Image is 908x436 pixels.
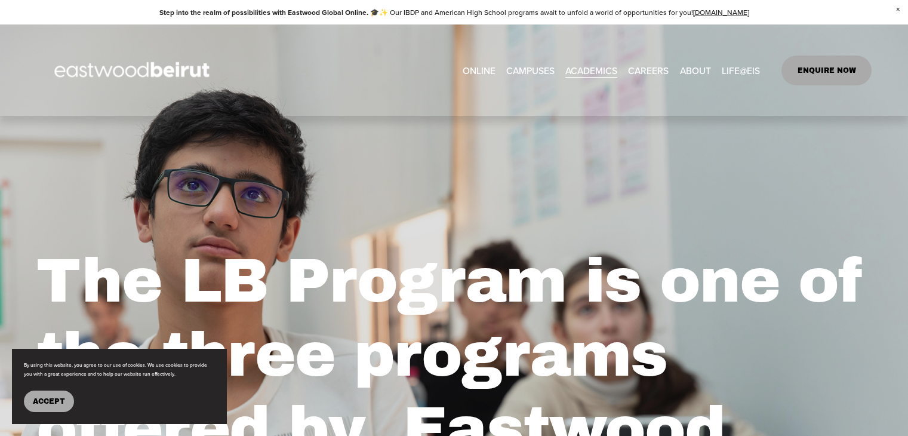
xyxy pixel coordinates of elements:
span: LIFE@EIS [722,62,760,79]
a: folder dropdown [506,61,555,79]
span: ACADEMICS [565,62,617,79]
a: ENQUIRE NOW [781,56,872,85]
span: Accept [33,397,65,406]
a: folder dropdown [680,61,711,79]
a: folder dropdown [565,61,617,79]
a: [DOMAIN_NAME] [693,7,749,17]
span: CAMPUSES [506,62,555,79]
section: Cookie banner [12,349,227,424]
button: Accept [24,391,74,412]
a: folder dropdown [722,61,760,79]
img: EastwoodIS Global Site [36,40,231,101]
a: ONLINE [463,61,495,79]
a: CAREERS [628,61,669,79]
p: By using this website, you agree to our use of cookies. We use cookies to provide you with a grea... [24,361,215,379]
span: ABOUT [680,62,711,79]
